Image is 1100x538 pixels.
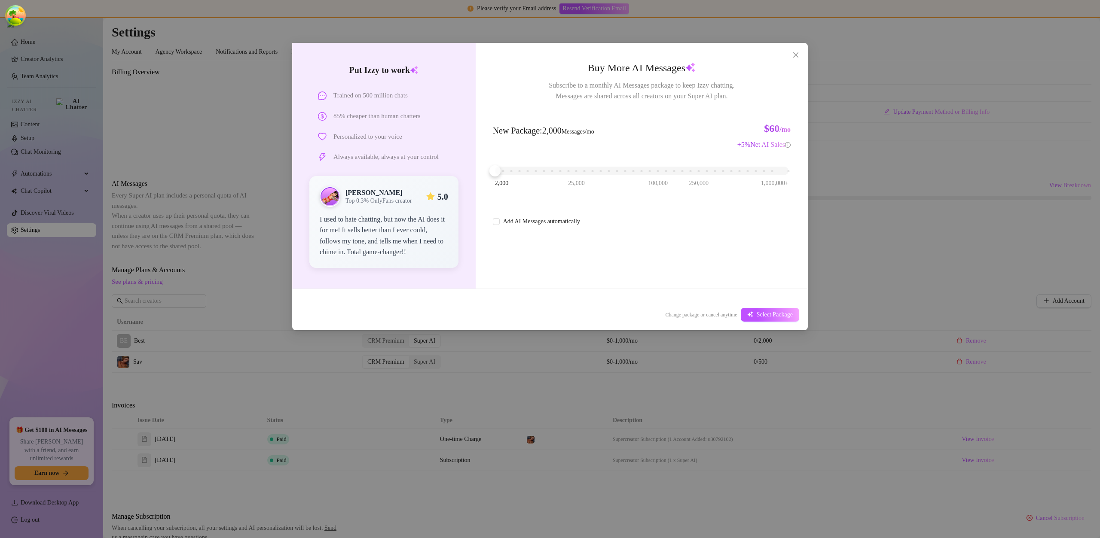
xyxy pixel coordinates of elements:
[503,217,580,226] div: Add AI Messages automatically
[349,65,419,75] strong: Put Izzy to work
[333,132,402,142] span: Personalized to your voice
[318,112,327,121] span: dollar
[764,122,791,136] h3: $60
[549,80,734,101] span: Subscribe to a monthly AI Messages package to keep Izzy chatting. Messages are shared across all ...
[345,198,412,205] span: Top 0.3% OnlyFans creator
[333,152,439,162] span: Always available, always at your control
[757,311,793,318] span: Select Package
[789,52,803,58] span: Close
[737,141,791,148] span: + 5 %
[562,128,594,135] span: Messages/mo
[318,91,327,100] span: message
[779,126,791,133] span: /mo
[750,139,791,150] div: Net AI Sales
[318,132,327,141] span: heart
[321,187,339,206] img: public
[648,179,668,188] span: 100,000
[495,179,509,188] span: 2,000
[333,111,420,122] span: 85% cheaper than human chatters
[437,192,448,201] strong: 5.0
[588,60,696,76] span: Buy More AI Messages
[792,52,799,58] span: close
[7,7,24,24] button: Open Tanstack query devtools
[568,179,585,188] span: 25,000
[333,91,408,101] span: Trained on 500 million chats
[493,124,594,137] span: New Package : 2,000
[785,142,791,148] span: info-circle
[761,179,788,188] span: 1,000,000+
[741,308,799,322] button: Select Package
[789,48,803,62] button: Close
[345,189,402,196] strong: [PERSON_NAME]
[689,179,709,188] span: 250,000
[320,214,448,258] div: I used to hate chatting, but now the AI does it for me! It sells better than I ever could, follow...
[426,192,435,201] span: star
[665,312,737,318] span: Change package or cancel anytime
[318,153,327,161] span: thunderbolt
